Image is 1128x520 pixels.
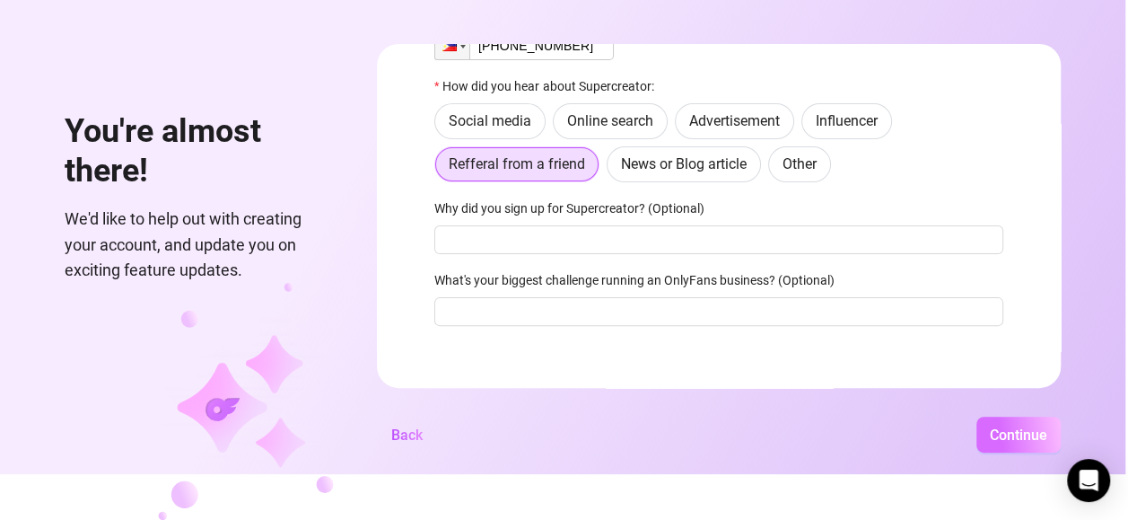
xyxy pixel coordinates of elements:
[65,112,334,190] h1: You're almost there!
[976,417,1061,453] button: Continue
[434,31,614,60] input: 1 (702) 123-4567
[1067,459,1110,502] div: Open Intercom Messenger
[434,225,1003,254] input: Why did you sign up for Supercreator? (Optional)
[567,112,653,129] span: Online search
[377,417,437,453] button: Back
[449,155,585,172] span: Refferal from a friend
[434,76,665,96] label: How did you hear about Supercreator:
[449,112,531,129] span: Social media
[435,32,469,59] div: Philippines: + 63
[990,427,1047,444] span: Continue
[434,297,1003,326] input: What's your biggest challenge running an OnlyFans business? (Optional)
[65,207,334,283] span: We'd like to help out with creating your account, and update you on exciting feature updates.
[391,427,423,444] span: Back
[434,270,846,290] label: What's your biggest challenge running an OnlyFans business? (Optional)
[689,112,780,129] span: Advertisement
[434,198,716,218] label: Why did you sign up for Supercreator? (Optional)
[816,112,878,129] span: Influencer
[621,155,747,172] span: News or Blog article
[783,155,817,172] span: Other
